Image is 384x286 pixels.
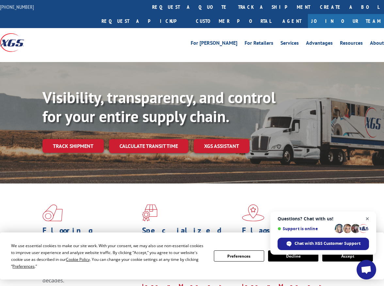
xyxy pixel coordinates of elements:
[268,250,318,262] button: Decline
[142,227,237,253] h1: Specialized Freight Experts
[242,204,264,221] img: xgs-icon-flagship-distribution-model-red
[242,227,337,253] h1: Flagship Distribution Model
[370,40,384,48] a: About
[97,14,191,28] a: Request a pickup
[295,241,360,246] span: Chat with XGS Customer Support
[109,139,188,153] a: Calculate transit time
[340,40,363,48] a: Resources
[363,215,372,223] span: Close chat
[278,238,369,250] div: Chat with XGS Customer Support
[194,139,249,153] a: XGS ASSISTANT
[357,260,376,279] div: Open chat
[306,40,333,48] a: Advantages
[278,226,332,231] span: Support is online
[214,250,264,262] button: Preferences
[42,204,63,221] img: xgs-icon-total-supply-chain-intelligence-red
[308,14,384,28] a: Join Our Team
[42,227,137,253] h1: Flooring Logistics Solutions
[66,257,90,262] span: Cookie Policy
[278,216,369,221] span: Questions? Chat with us!
[191,14,276,28] a: Customer Portal
[142,204,157,221] img: xgs-icon-focused-on-flooring-red
[42,139,104,153] a: Track shipment
[12,263,35,269] span: Preferences
[191,40,237,48] a: For [PERSON_NAME]
[11,242,206,270] div: We use essential cookies to make our site work. With your consent, we may also use non-essential ...
[322,250,373,262] button: Accept
[276,14,308,28] a: Agent
[245,40,273,48] a: For Retailers
[280,40,299,48] a: Services
[42,87,276,126] b: Visibility, transparency, and control for your entire supply chain.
